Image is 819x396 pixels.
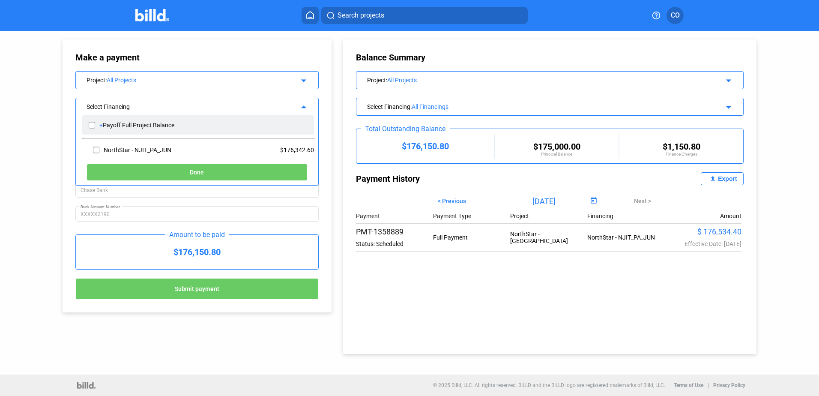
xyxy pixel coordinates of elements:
[297,74,308,84] mat-icon: arrow_drop_down
[103,122,174,129] div: Payoff Full Project Balance
[87,102,286,110] div: Select Financing
[367,102,696,110] div: Select Financing
[75,52,221,63] div: Make a payment
[671,10,680,21] span: CO
[297,101,308,111] mat-icon: arrow_drop_up
[510,231,587,244] div: NorthStar - [GEOGRAPHIC_DATA]
[356,141,494,151] div: $176,150.80
[722,101,732,111] mat-icon: arrow_drop_down
[75,278,319,300] button: Submit payment
[77,382,96,389] img: logo
[708,382,709,388] p: |
[76,235,318,269] div: $176,150.80
[386,77,387,84] span: :
[433,213,510,219] div: Payment Type
[664,240,741,247] div: Effective Date: [DATE]
[433,382,665,388] p: © 2025 Billd, LLC. All rights reserved. BILLD and the BILLD logo are registered trademarks of Bil...
[356,240,433,247] div: Status: Scheduled
[233,142,314,157] div: $176,342.60
[708,174,718,184] mat-icon: file_upload
[321,7,528,24] button: Search projects
[718,175,737,182] div: Export
[720,213,741,219] div: Amount
[510,213,587,219] div: Project
[634,198,651,204] span: Next >
[664,227,741,236] div: $ 176,534.40
[438,198,466,204] span: < Previous
[587,213,664,219] div: Financing
[587,234,664,241] div: NorthStar - NJIT_PA_JUN
[713,382,745,388] b: Privacy Policy
[107,77,286,84] div: All Projects
[701,172,744,185] button: Export
[433,234,510,241] div: Full Payment
[619,141,743,152] div: $1,150.80
[628,194,658,208] button: Next >
[410,103,412,110] span: :
[495,141,619,152] div: $175,000.00
[87,164,308,181] button: Done
[87,75,286,84] div: Project
[674,382,703,388] b: Terms of Use
[190,169,204,176] span: Done
[105,77,107,84] span: :
[412,103,696,110] div: All Financings
[495,152,619,156] div: Principal Balance
[99,122,103,129] div: +
[356,52,744,63] div: Balance Summary
[588,195,600,207] button: Open calendar
[367,75,696,84] div: Project
[667,7,684,24] button: CO
[104,147,171,153] div: NorthStar - NJIT_PA_JUN
[361,125,450,133] div: Total Outstanding Balance
[165,231,229,239] div: Amount to be paid
[619,152,743,156] div: Finance Charges
[338,10,384,21] span: Search projects
[387,77,696,84] div: All Projects
[135,9,169,21] img: Billd Company Logo
[356,213,433,219] div: Payment
[356,227,433,236] div: PMT-1358889
[356,172,550,185] div: Payment History
[175,286,219,293] span: Submit payment
[431,194,472,208] button: < Previous
[722,74,732,84] mat-icon: arrow_drop_down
